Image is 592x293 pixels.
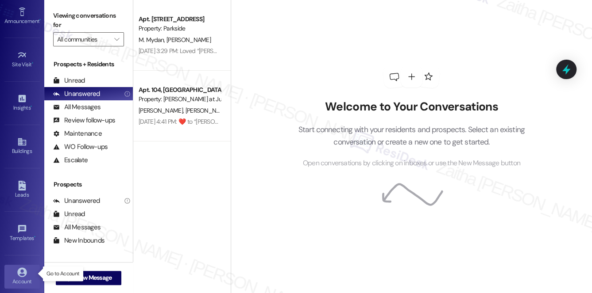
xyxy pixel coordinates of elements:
div: Apt. 104, [GEOGRAPHIC_DATA][PERSON_NAME] at June Road 2 [139,85,221,95]
h2: Welcome to Your Conversations [285,100,538,114]
div: Prospects + Residents [44,60,133,69]
div: Property: [PERSON_NAME] at June Road [139,95,221,104]
div: Unanswered [53,196,100,205]
a: Insights • [4,91,40,115]
div: All Messages [53,103,101,112]
div: WO Follow-ups [53,142,108,152]
a: Buildings [4,134,40,158]
p: Go to Account [46,270,79,278]
div: Unanswered [53,89,100,99]
div: [DATE] 3:29 PM: Loved “[PERSON_NAME] (Parkside): Happy to help! I just got a response from the te... [139,47,576,55]
div: Apt. [STREET_ADDRESS] [139,15,221,24]
span: New Message [75,273,112,282]
label: Viewing conversations for [53,9,124,32]
div: Property: Parkside [139,24,221,33]
span: • [34,234,35,240]
span: • [39,17,41,23]
input: All communities [57,32,110,46]
div: Unread [53,209,85,219]
span: • [31,103,32,110]
span: [PERSON_NAME] [139,107,186,114]
div: Review follow-ups [53,116,115,125]
div: Unread [53,76,85,85]
div: Prospects [44,180,133,189]
p: Start connecting with your residents and prospects. Select an existing conversation or create a n... [285,123,538,148]
a: Account [4,265,40,289]
span: Open conversations by clicking on inboxes or use the New Message button [303,158,520,169]
span: [PERSON_NAME] [166,36,211,44]
span: M. Mydan [139,36,166,44]
div: [DATE] 4:41 PM: ​❤️​ to “ [PERSON_NAME] ([PERSON_NAME] at June Road): You're welcome, [PERSON_NAM... [139,118,515,126]
a: Site Visit • [4,48,40,72]
i:  [114,36,119,43]
div: New Inbounds [53,236,104,245]
button: New Message [56,271,121,285]
a: Templates • [4,221,40,245]
div: Escalate [53,156,88,165]
a: Leads [4,178,40,202]
div: Residents [44,261,133,270]
div: Maintenance [53,129,102,138]
span: • [32,60,33,66]
div: All Messages [53,223,101,232]
span: [PERSON_NAME] [185,107,229,114]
